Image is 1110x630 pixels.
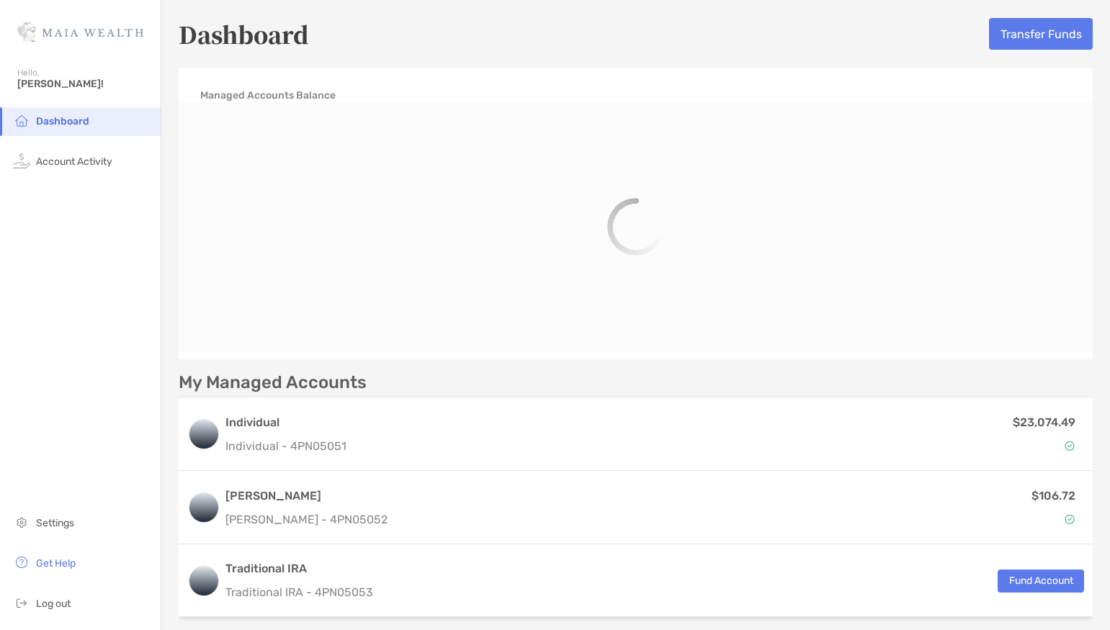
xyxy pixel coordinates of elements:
[36,557,76,570] span: Get Help
[36,156,112,168] span: Account Activity
[13,594,30,611] img: logout icon
[179,374,367,392] p: My Managed Accounts
[17,78,152,90] span: [PERSON_NAME]!
[13,513,30,531] img: settings icon
[200,89,336,102] h4: Managed Accounts Balance
[225,583,373,601] p: Traditional IRA - 4PN05053
[998,570,1084,593] button: Fund Account
[17,6,143,58] img: Zoe Logo
[36,598,71,610] span: Log out
[1065,441,1075,451] img: Account Status icon
[189,567,218,595] img: logo account
[225,487,388,505] h3: [PERSON_NAME]
[13,112,30,129] img: household icon
[225,437,346,455] p: Individual - 4PN05051
[1013,413,1075,431] p: $23,074.49
[36,115,89,127] span: Dashboard
[189,493,218,522] img: logo account
[225,414,346,431] h3: Individual
[1031,487,1075,505] p: $106.72
[13,554,30,571] img: get-help icon
[225,560,373,577] h3: Traditional IRA
[13,152,30,169] img: activity icon
[225,510,388,528] p: [PERSON_NAME] - 4PN05052
[179,17,309,50] h5: Dashboard
[1065,514,1075,524] img: Account Status icon
[189,420,218,449] img: logo account
[36,517,74,529] span: Settings
[989,18,1093,50] button: Transfer Funds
